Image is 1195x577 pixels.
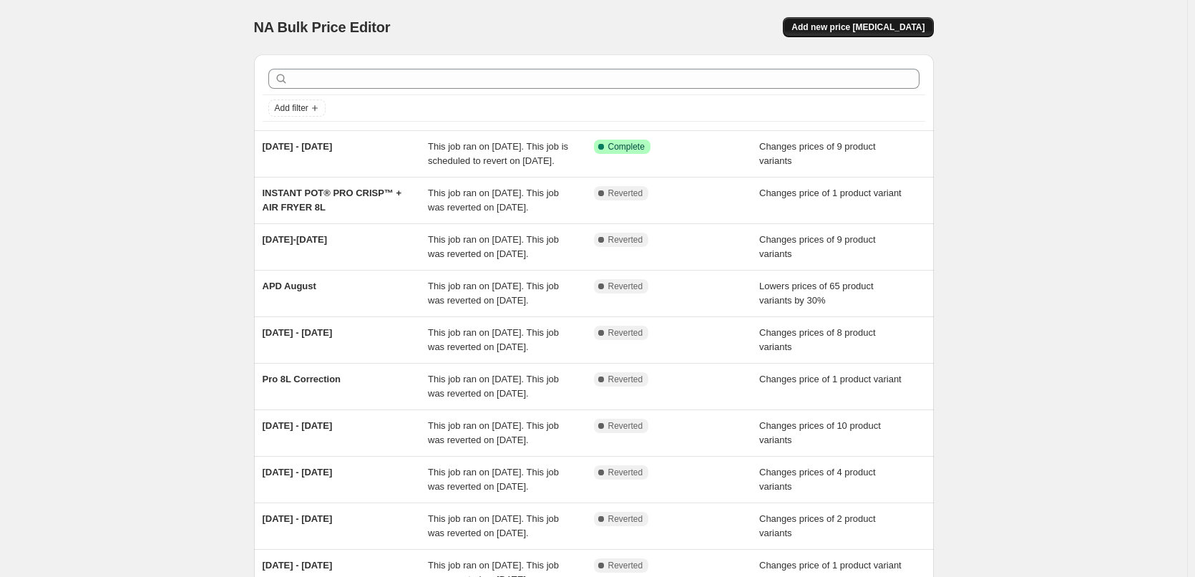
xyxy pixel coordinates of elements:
[263,420,333,431] span: [DATE] - [DATE]
[263,281,316,291] span: APD August
[428,374,559,399] span: This job ran on [DATE]. This job was reverted on [DATE].
[263,234,328,245] span: [DATE]-[DATE]
[608,374,643,385] span: Reverted
[759,513,876,538] span: Changes prices of 2 product variants
[263,188,402,213] span: INSTANT POT® PRO CRISP™ + AIR FRYER 8L
[428,327,559,352] span: This job ran on [DATE]. This job was reverted on [DATE].
[263,327,333,338] span: [DATE] - [DATE]
[263,141,333,152] span: [DATE] - [DATE]
[759,281,874,306] span: Lowers prices of 65 product variants by 30%
[268,100,326,117] button: Add filter
[263,467,333,477] span: [DATE] - [DATE]
[608,281,643,292] span: Reverted
[759,467,876,492] span: Changes prices of 4 product variants
[263,513,333,524] span: [DATE] - [DATE]
[263,374,341,384] span: Pro 8L Correction
[428,188,559,213] span: This job ran on [DATE]. This job was reverted on [DATE].
[783,17,933,37] button: Add new price [MEDICAL_DATA]
[759,141,876,166] span: Changes prices of 9 product variants
[791,21,925,33] span: Add new price [MEDICAL_DATA]
[428,281,559,306] span: This job ran on [DATE]. This job was reverted on [DATE].
[759,560,902,571] span: Changes price of 1 product variant
[759,188,902,198] span: Changes price of 1 product variant
[608,560,643,571] span: Reverted
[254,19,391,35] span: NA Bulk Price Editor
[608,234,643,246] span: Reverted
[608,467,643,478] span: Reverted
[608,188,643,199] span: Reverted
[759,374,902,384] span: Changes price of 1 product variant
[428,513,559,538] span: This job ran on [DATE]. This job was reverted on [DATE].
[428,141,568,166] span: This job ran on [DATE]. This job is scheduled to revert on [DATE].
[759,420,881,445] span: Changes prices of 10 product variants
[428,467,559,492] span: This job ran on [DATE]. This job was reverted on [DATE].
[428,420,559,445] span: This job ran on [DATE]. This job was reverted on [DATE].
[608,327,643,339] span: Reverted
[608,420,643,432] span: Reverted
[759,327,876,352] span: Changes prices of 8 product variants
[759,234,876,259] span: Changes prices of 9 product variants
[608,513,643,525] span: Reverted
[428,234,559,259] span: This job ran on [DATE]. This job was reverted on [DATE].
[608,141,645,152] span: Complete
[275,102,308,114] span: Add filter
[263,560,333,571] span: [DATE] - [DATE]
